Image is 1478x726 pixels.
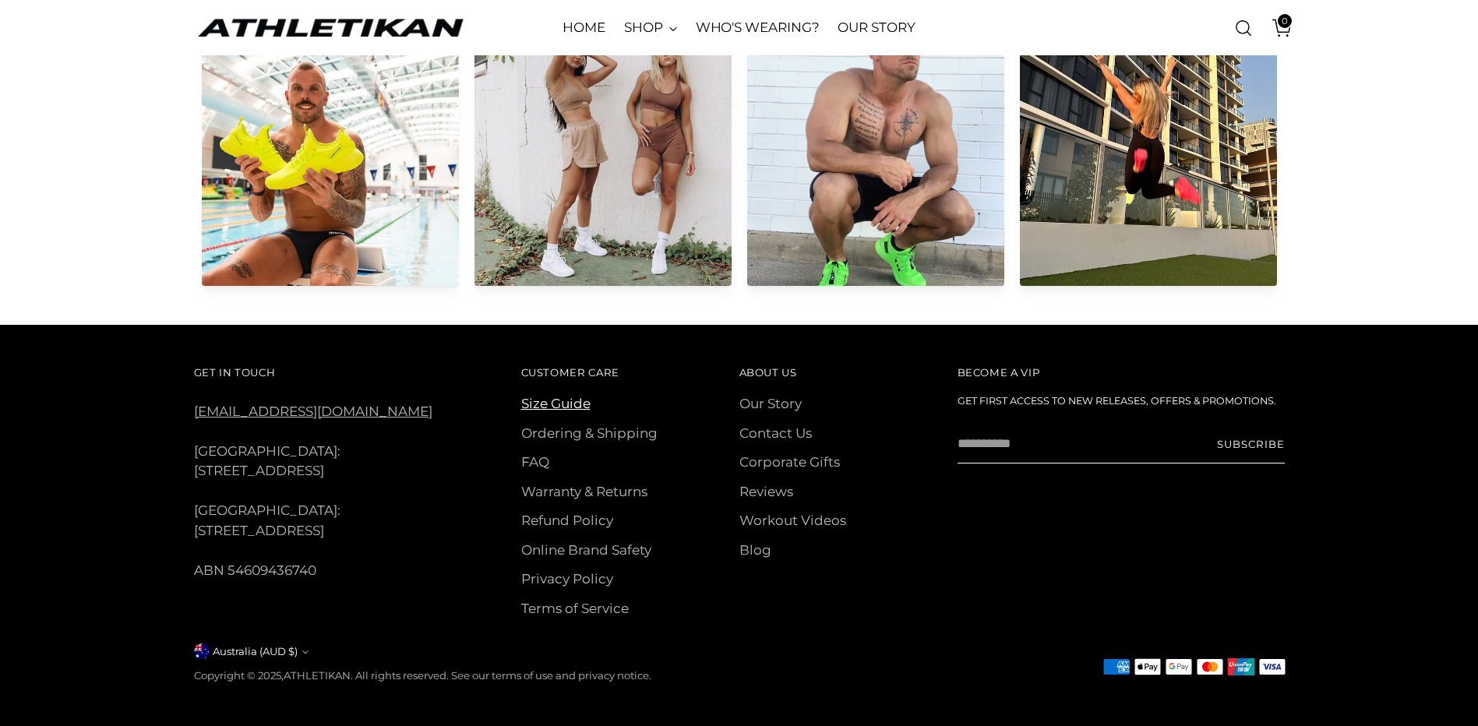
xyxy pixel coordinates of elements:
a: Size Guide [521,396,591,411]
a: ATHLETIKAN [284,669,351,682]
a: ATHLETIKAN [194,16,467,40]
button: Australia (AUD $) [194,643,309,659]
a: Online Brand Safety [521,542,651,558]
button: Open in popup view [202,29,459,286]
button: Open in popup view [1020,29,1277,286]
a: Corporate Gifts [739,454,840,470]
button: Open in popup view [747,29,1004,286]
span: Get In Touch [194,366,276,379]
h6: Get first access to new releases, offers & promotions. [958,394,1285,409]
span: Customer Care [521,366,620,379]
a: Privacy Policy [521,571,613,587]
button: Open in popup view [474,29,732,286]
a: Reviews [739,484,793,499]
article: An Instagram post from ATHLETIKAN [194,21,467,294]
a: Open search modal [1228,12,1259,44]
p: Copyright © 2025, . All rights reserved. See our terms of use and privacy notice. [194,668,651,684]
a: Warranty & Returns [521,484,647,499]
span: About Us [739,366,797,379]
article: An Instagram post from ATHLETIKAN [467,21,739,294]
a: Refund Policy [521,513,613,528]
a: FAQ [521,454,549,470]
article: An Instagram post from ATHLETIKAN [1012,21,1285,294]
a: Contact Us [739,425,812,441]
button: Subscribe [1217,425,1285,463]
a: HOME [563,11,605,45]
a: Our Story [739,396,802,411]
a: SHOP [624,11,677,45]
a: WHO'S WEARING? [696,11,820,45]
span: 0 [1278,14,1292,28]
a: Ordering & Shipping [521,425,658,441]
span: Become a VIP [958,366,1040,379]
a: OUR STORY [838,11,915,45]
a: Workout Videos [739,513,846,528]
article: An Instagram post from greeeneyedmonsta [739,21,1012,294]
a: Open cart modal [1261,12,1292,44]
div: [GEOGRAPHIC_DATA]: [STREET_ADDRESS] [GEOGRAPHIC_DATA]: [STREET_ADDRESS] ABN 54609436740 [194,362,478,581]
a: [EMAIL_ADDRESS][DOMAIN_NAME] [194,404,432,419]
a: Blog [739,542,771,558]
a: Terms of Service [521,601,629,616]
